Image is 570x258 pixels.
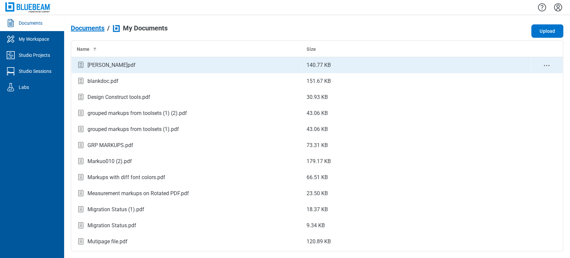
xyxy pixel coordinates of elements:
[19,36,49,42] div: My Workspace
[5,2,51,12] img: Bluebeam, Inc.
[87,125,179,133] div: grouped markups from toolsets (1).pdf
[87,61,136,69] div: [PERSON_NAME]pdf
[87,157,132,165] div: Markuo010 (2).pdf
[5,34,16,44] svg: My Workspace
[5,82,16,93] svg: Labs
[301,121,531,137] td: 43.06 KB
[301,153,531,169] td: 179.17 KB
[87,93,150,101] div: Design Construct tools.pdf
[87,77,119,85] div: blankdoc.pdf
[87,189,189,198] div: Measurement markups on Rotated PDF.pdf
[301,185,531,202] td: 23.50 KB
[543,61,551,70] button: context-menu
[301,169,531,185] td: 66.51 KB
[553,2,563,13] button: Settings
[301,89,531,105] td: 30.93 KB
[71,24,105,32] span: Documents
[87,109,187,117] div: grouped markups from toolsets (1) (2).pdf
[87,141,133,149] div: GRP MARKUPS.pdf
[301,218,531,234] td: 9.34 KB
[307,46,526,52] div: Size
[87,222,136,230] div: Migration Status.pdf
[123,24,168,32] span: My Documents
[301,105,531,121] td: 43.06 KB
[5,66,16,77] svg: Studio Sessions
[301,57,531,73] td: 140.77 KB
[301,234,531,250] td: 120.89 KB
[301,202,531,218] td: 18.37 KB
[87,238,128,246] div: Mutipage file.pdf
[301,73,531,89] td: 151.67 KB
[19,52,50,58] div: Studio Projects
[5,50,16,60] svg: Studio Projects
[19,20,42,26] div: Documents
[87,206,144,214] div: Migration Status (1).pdf
[19,68,51,75] div: Studio Sessions
[5,18,16,28] svg: Documents
[107,24,110,32] div: /
[87,173,165,181] div: Markups with diff font colors.pdf
[301,137,531,153] td: 73.31 KB
[77,46,296,52] div: Name
[19,84,29,91] div: Labs
[531,24,563,38] button: Upload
